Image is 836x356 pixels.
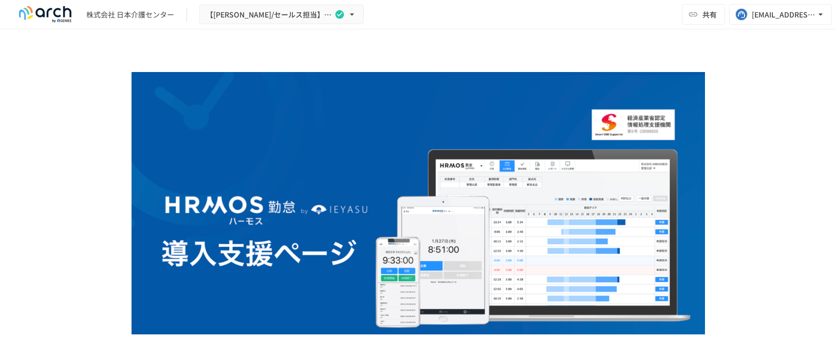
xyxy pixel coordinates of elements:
button: [EMAIL_ADDRESS][DOMAIN_NAME] [729,4,832,25]
img: logo-default@2x-9cf2c760.svg [12,6,78,23]
span: 【[PERSON_NAME]/セールス担当】株式会社 日本介護センター様_導入支援サポート [206,8,332,21]
span: 共有 [702,9,717,20]
button: 共有 [682,4,725,25]
button: 【[PERSON_NAME]/セールス担当】株式会社 日本介護センター様_導入支援サポート [199,5,364,25]
div: [EMAIL_ADDRESS][DOMAIN_NAME] [752,8,815,21]
div: 株式会社 日本介護センター [86,9,174,20]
